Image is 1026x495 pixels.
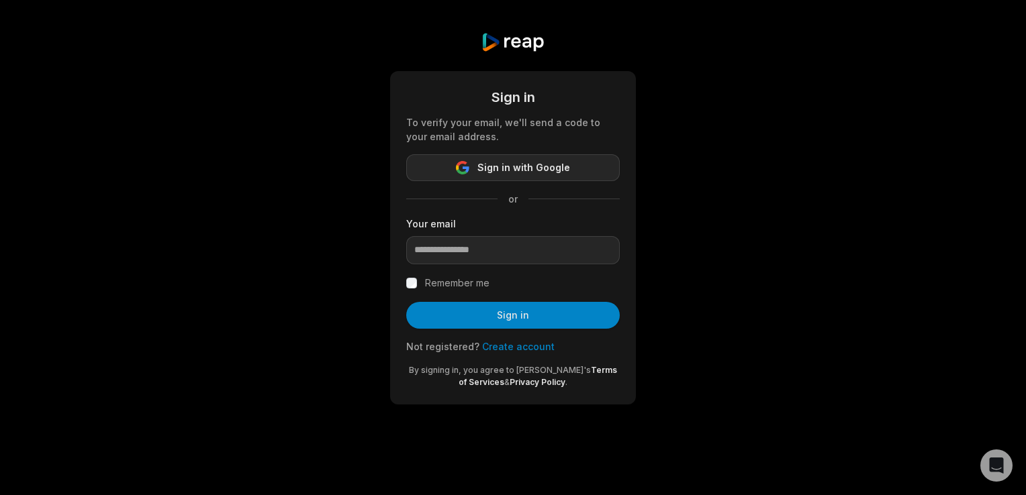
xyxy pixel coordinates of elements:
span: By signing in, you agree to [PERSON_NAME]'s [409,365,591,375]
span: . [565,377,567,387]
label: Your email [406,217,620,231]
span: Not registered? [406,341,479,352]
div: Sign in [406,87,620,107]
span: Sign in with Google [477,160,570,176]
span: & [504,377,510,387]
label: Remember me [425,275,489,291]
button: Sign in with Google [406,154,620,181]
a: Create account [482,341,555,352]
span: or [498,192,528,206]
div: To verify your email, we'll send a code to your email address. [406,115,620,144]
a: Terms of Services [459,365,617,387]
a: Privacy Policy [510,377,565,387]
button: Sign in [406,302,620,329]
img: reap [481,32,545,52]
div: Open Intercom Messenger [980,449,1013,482]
